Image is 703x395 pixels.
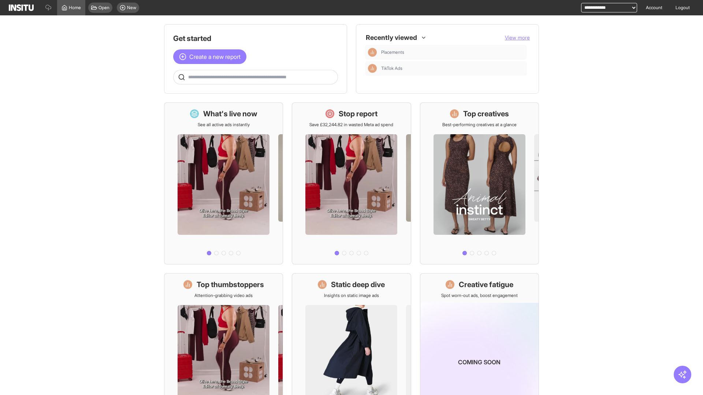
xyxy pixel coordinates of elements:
span: TikTok Ads [381,65,524,71]
span: TikTok Ads [381,65,402,71]
span: New [127,5,136,11]
span: Home [69,5,81,11]
h1: Top thumbstoppers [197,279,264,290]
p: Best-performing creatives at a glance [442,122,517,128]
h1: Stop report [339,109,377,119]
h1: Get started [173,33,338,44]
span: Create a new report [189,52,241,61]
a: What's live nowSee all active ads instantly [164,102,283,264]
span: Open [98,5,109,11]
button: Create a new report [173,49,246,64]
a: Stop reportSave £32,244.82 in wasted Meta ad spend [292,102,411,264]
a: Top creativesBest-performing creatives at a glance [420,102,539,264]
span: Placements [381,49,524,55]
p: Save £32,244.82 in wasted Meta ad spend [309,122,393,128]
img: Logo [9,4,34,11]
h1: Static deep dive [331,279,385,290]
div: Insights [368,48,377,57]
span: Placements [381,49,404,55]
h1: What's live now [203,109,257,119]
button: View more [505,34,530,41]
p: See all active ads instantly [198,122,250,128]
h1: Top creatives [463,109,509,119]
div: Insights [368,64,377,73]
p: Attention-grabbing video ads [194,293,253,298]
p: Insights on static image ads [324,293,379,298]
